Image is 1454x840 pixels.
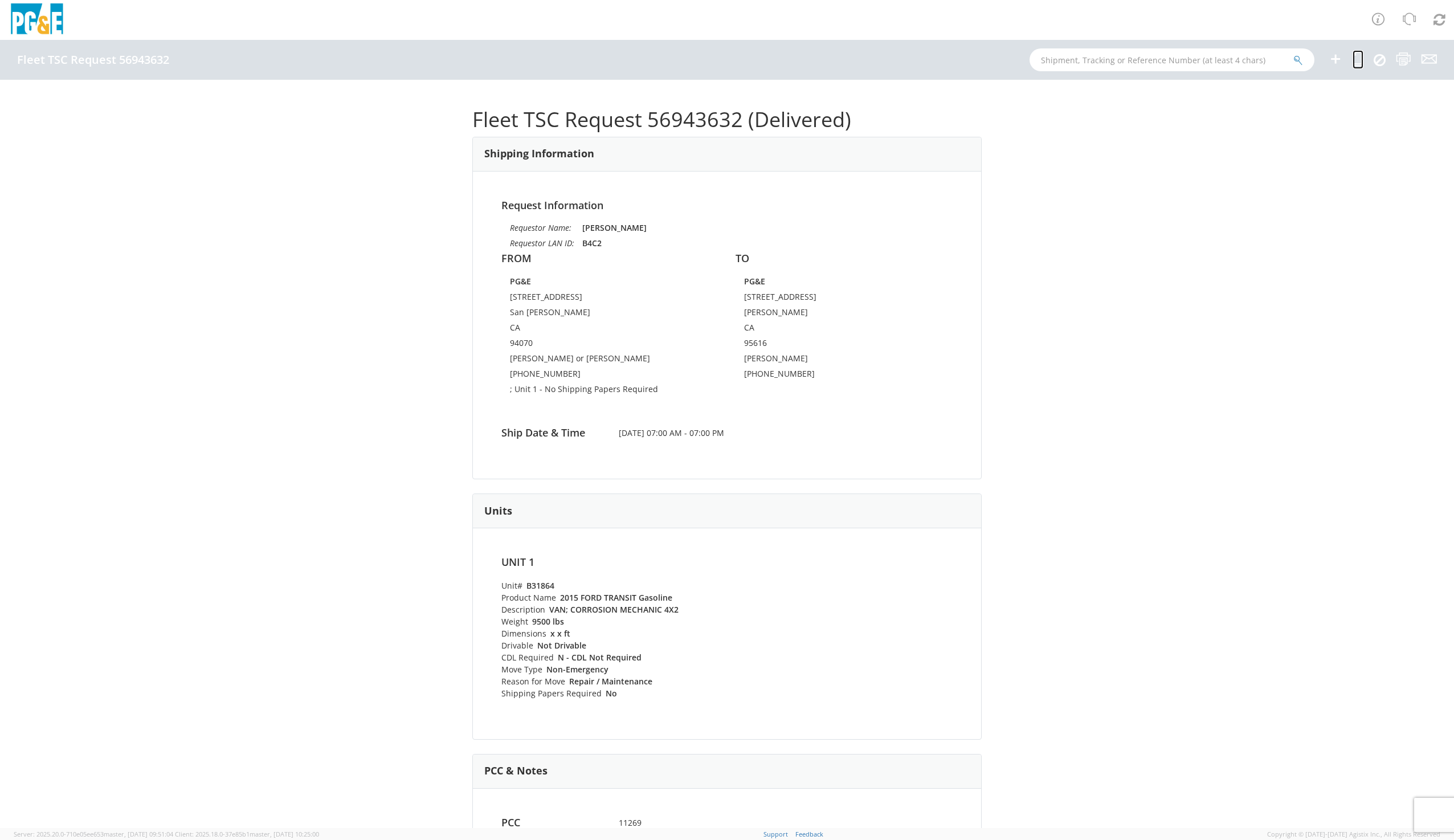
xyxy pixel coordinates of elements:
[560,592,672,603] strong: 2015 FORD TRANSIT Gasoline
[537,640,586,651] strong: Not Drivable
[763,830,788,838] a: Support
[795,830,823,838] a: Feedback
[532,616,564,627] strong: 9500 lbs
[484,765,548,777] h3: PCC & Notes
[484,148,594,160] h3: Shipping Information
[510,307,710,322] td: San [PERSON_NAME]
[510,276,531,287] strong: PG&E
[501,557,721,568] h4: Unit 1
[17,54,169,66] h4: Fleet TSC Request 56943632
[549,604,679,615] strong: VAN; CORROSION MECHANIC 4X2
[493,817,610,829] h4: PCC
[744,291,905,307] td: [STREET_ADDRESS]
[501,663,721,675] li: Move Type
[546,664,608,675] strong: Non-Emergency
[582,222,647,233] strong: [PERSON_NAME]
[526,580,554,591] strong: B31864
[501,675,721,687] li: Reason for Move
[501,604,721,615] li: Description
[744,368,905,384] td: [PHONE_NUMBER]
[501,615,721,627] li: Weight
[501,580,721,592] li: Unit#
[501,639,721,651] li: Drivable
[744,353,905,368] td: [PERSON_NAME]
[250,830,319,838] span: master, [DATE] 10:25:00
[510,291,710,307] td: [STREET_ADDRESS]
[501,200,953,211] h4: Request Information
[510,238,574,248] i: Requestor LAN ID:
[569,676,652,687] strong: Repair / Maintenance
[510,322,710,337] td: CA
[484,505,512,517] h3: Units
[14,830,173,838] span: Server: 2025.20.0-710e05ee653
[558,652,642,663] strong: N - CDL Not Required
[501,592,721,604] li: Product Name
[550,628,570,639] strong: x x ft
[610,427,844,439] span: [DATE] 07:00 AM - 07:00 PM
[493,427,610,439] h4: Ship Date & Time
[582,238,602,248] strong: B4C2
[501,651,721,663] li: CDL Required
[510,384,710,399] td: ; Unit 1 - No Shipping Papers Required
[472,108,982,131] h1: Fleet TSC Request 56943632 (Delivered)
[175,830,319,838] span: Client: 2025.18.0-37e85b1
[744,307,905,322] td: [PERSON_NAME]
[510,222,571,233] i: Requestor Name:
[510,353,710,368] td: [PERSON_NAME] or [PERSON_NAME]
[501,627,721,639] li: Dimensions
[610,817,844,829] span: 11269
[501,253,718,264] h4: FROM
[104,830,173,838] span: master, [DATE] 09:51:04
[9,3,66,37] img: pge-logo-06675f144f4cfa6a6814.png
[744,322,905,337] td: CA
[501,687,721,699] li: Shipping Papers Required
[510,337,710,353] td: 94070
[1267,830,1440,839] span: Copyright © [DATE]-[DATE] Agistix Inc., All Rights Reserved
[744,337,905,353] td: 95616
[736,253,953,264] h4: TO
[510,368,710,384] td: [PHONE_NUMBER]
[1030,48,1314,71] input: Shipment, Tracking or Reference Number (at least 4 chars)
[744,276,765,287] strong: PG&E
[606,688,617,699] strong: No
